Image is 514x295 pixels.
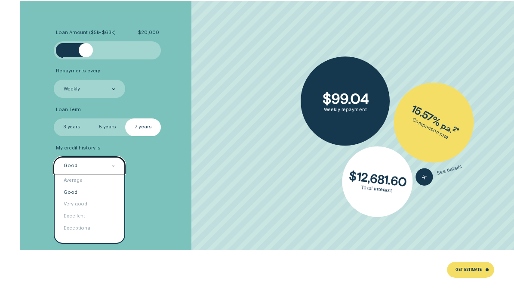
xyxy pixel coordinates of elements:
[56,107,81,113] span: Loan Term
[54,118,89,136] label: 3 years
[64,163,77,169] div: Good
[55,198,124,210] div: Very good
[56,30,115,36] span: Loan Amount ( $5k - $63k )
[56,68,100,74] span: Repayments every
[447,262,495,278] a: Get Estimate
[125,118,161,136] label: 7 years
[436,164,463,176] span: See details
[55,186,124,199] div: Good
[64,86,80,92] div: Weekly
[55,174,124,186] div: Average
[55,222,124,234] div: Exceptional
[138,30,159,36] span: $ 20,000
[55,210,124,222] div: Excellent
[414,158,465,188] button: See details
[89,118,125,136] label: 5 years
[56,145,101,151] span: My credit history is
